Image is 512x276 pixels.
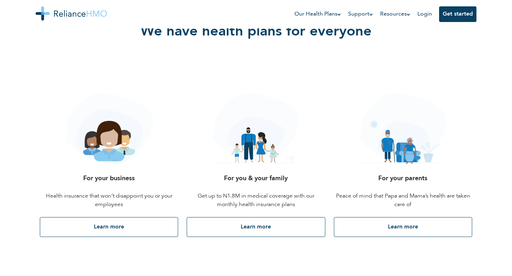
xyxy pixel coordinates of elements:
a: Login [417,11,432,17]
a: Resources [380,10,410,18]
a: Support [348,10,373,18]
img: Reliance HMO's Logo [36,6,107,21]
button: Learn more [334,217,472,237]
h4: For your business [40,172,178,185]
p: Peace of mind that Papa and Mama’s health are taken care of [334,192,472,209]
a: Our Health Plans [294,10,341,18]
h4: For you & your family [187,172,325,185]
p: Health insurance that won’t disappoint you or your employees [40,192,178,209]
button: Learn more [40,217,178,237]
h4: For your parents [334,172,472,185]
button: Learn more [187,217,325,237]
p: Get up to N1.8M in medical coverage with our monthly health insurance plans [187,192,325,209]
button: Get started [439,6,476,22]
